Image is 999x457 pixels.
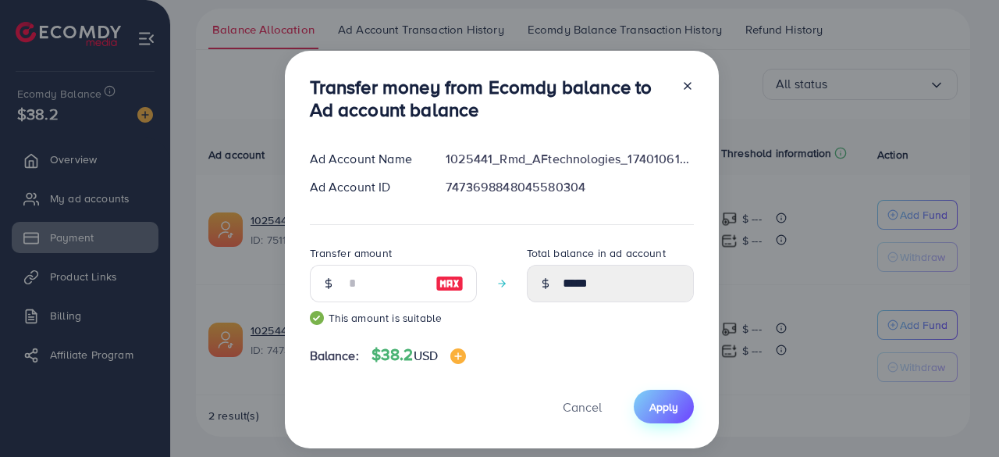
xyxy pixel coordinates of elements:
[414,347,438,364] span: USD
[310,347,359,365] span: Balance:
[527,245,666,261] label: Total balance in ad account
[310,311,324,325] img: guide
[310,310,477,326] small: This amount is suitable
[433,178,706,196] div: 7473698848045580304
[543,390,621,423] button: Cancel
[933,387,987,445] iframe: Chat
[372,345,466,365] h4: $38.2
[310,76,669,121] h3: Transfer money from Ecomdy balance to Ad account balance
[297,178,434,196] div: Ad Account ID
[433,150,706,168] div: 1025441_Rmd_AFtechnologies_1740106118522
[297,150,434,168] div: Ad Account Name
[563,398,602,416] span: Cancel
[310,245,392,261] label: Transfer amount
[649,399,678,415] span: Apply
[450,348,466,364] img: image
[436,274,464,293] img: image
[634,390,694,423] button: Apply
